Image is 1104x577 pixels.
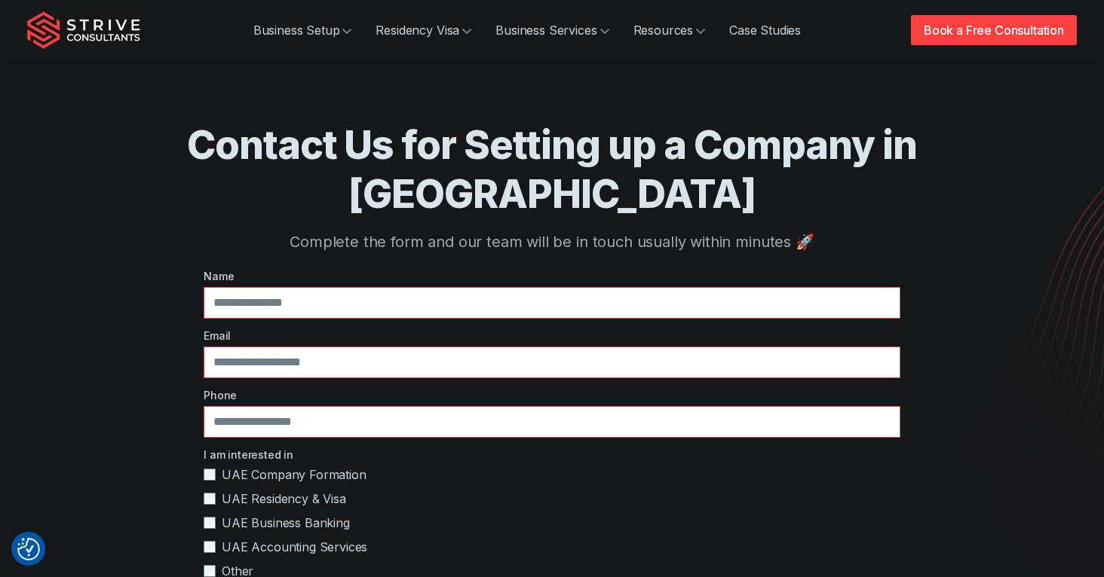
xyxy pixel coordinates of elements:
label: Name [204,268,900,284]
label: Phone [204,387,900,403]
h1: Contact Us for Setting up a Company in [GEOGRAPHIC_DATA] [87,121,1017,218]
img: Revisit consent button [17,538,40,560]
span: UAE Business Banking [222,514,350,532]
a: Book a Free Consultation [911,15,1077,45]
input: Other [204,565,216,577]
input: UAE Accounting Services [204,541,216,553]
label: Email [204,328,900,343]
p: Complete the form and our team will be in touch usually within minutes 🚀 [87,230,1017,253]
a: Business Services [483,15,621,45]
span: UAE Accounting Services [222,538,367,556]
label: I am interested in [204,447,900,463]
a: Business Setup [241,15,364,45]
img: Strive Consultants [27,11,140,49]
a: Case Studies [717,15,813,45]
span: UAE Company Formation [222,466,366,484]
a: Residency Visa [363,15,483,45]
input: UAE Business Banking [204,517,216,529]
span: UAE Residency & Visa [222,490,346,508]
a: Resources [621,15,718,45]
input: UAE Residency & Visa [204,493,216,505]
input: UAE Company Formation [204,469,216,481]
button: Consent Preferences [17,538,40,560]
